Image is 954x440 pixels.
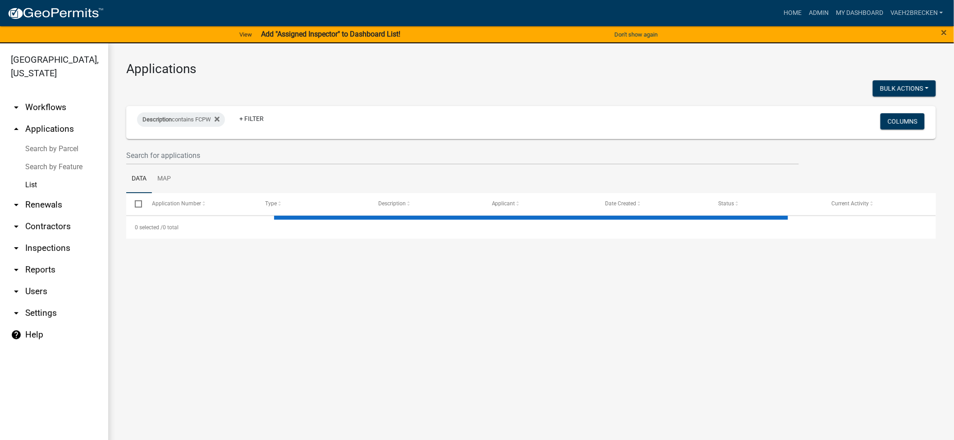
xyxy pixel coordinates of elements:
[483,193,596,215] datatable-header-cell: Applicant
[596,193,710,215] datatable-header-cell: Date Created
[137,112,225,127] div: contains FCPW
[126,216,936,239] div: 0 total
[832,5,887,22] a: My Dashboard
[611,27,661,42] button: Don't show again
[780,5,805,22] a: Home
[941,27,947,38] button: Close
[11,308,22,319] i: arrow_drop_down
[805,5,832,22] a: Admin
[257,193,370,215] datatable-header-cell: Type
[152,165,176,194] a: Map
[11,102,22,113] i: arrow_drop_down
[831,200,869,207] span: Current Activity
[11,221,22,232] i: arrow_drop_down
[492,200,515,207] span: Applicant
[11,124,22,134] i: arrow_drop_up
[887,5,947,22] a: vaeh2Brecken
[605,200,637,207] span: Date Created
[873,80,936,97] button: Bulk Actions
[718,200,734,207] span: Status
[152,200,202,207] span: Application Number
[710,193,823,215] datatable-header-cell: Status
[143,193,257,215] datatable-header-cell: Application Number
[823,193,936,215] datatable-header-cell: Current Activity
[11,243,22,254] i: arrow_drop_down
[126,61,936,77] h3: Applications
[941,26,947,39] span: ×
[236,27,256,42] a: View
[11,329,22,340] i: help
[370,193,483,215] datatable-header-cell: Description
[11,264,22,275] i: arrow_drop_down
[232,111,271,127] a: + Filter
[266,200,277,207] span: Type
[11,286,22,297] i: arrow_drop_down
[126,165,152,194] a: Data
[126,193,143,215] datatable-header-cell: Select
[881,113,925,130] button: Columns
[135,224,163,231] span: 0 selected /
[379,200,406,207] span: Description
[142,116,172,123] span: Description
[126,146,799,165] input: Search for applications
[11,199,22,210] i: arrow_drop_down
[261,30,400,38] strong: Add "Assigned Inspector" to Dashboard List!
